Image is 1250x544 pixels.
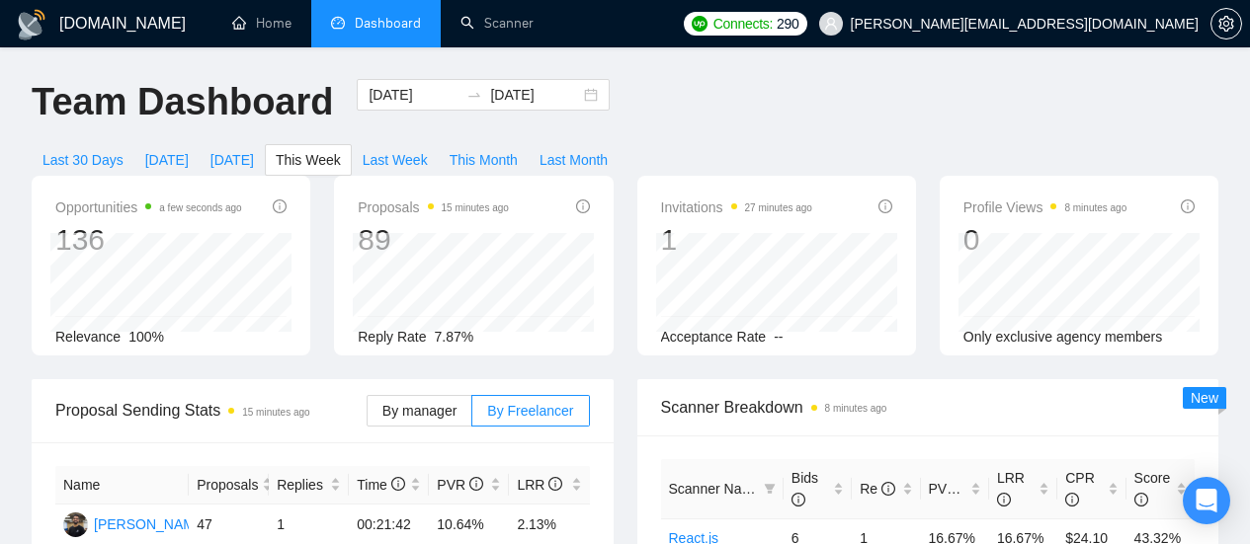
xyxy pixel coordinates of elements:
span: 290 [777,13,798,35]
span: info-circle [881,482,895,496]
button: [DATE] [134,144,200,176]
h1: Team Dashboard [32,79,333,125]
time: 15 minutes ago [242,407,309,418]
span: Time [357,477,404,493]
span: Acceptance Rate [661,329,767,345]
span: Opportunities [55,195,242,219]
span: Reply Rate [358,329,426,345]
span: Re [860,481,895,497]
th: Proposals [189,466,269,505]
time: 8 minutes ago [825,403,887,414]
a: homeHome [232,15,292,32]
th: Replies [269,466,349,505]
span: info-circle [576,199,590,213]
img: MJ [63,512,88,537]
button: Last Month [529,144,619,176]
span: Connects: [713,13,773,35]
img: logo [16,9,47,40]
button: Last Week [352,144,439,176]
span: Last Week [363,149,428,171]
span: Last Month [540,149,608,171]
span: filter [764,483,776,495]
div: 1 [661,221,812,259]
span: info-circle [1134,493,1148,506]
span: Bids [792,470,818,507]
span: Profile Views [963,195,1127,219]
span: Scanner Name [669,481,761,497]
span: to [466,87,482,103]
span: Relevance [55,329,121,345]
button: Last 30 Days [32,144,134,176]
span: CPR [1065,470,1095,507]
span: [DATE] [210,149,254,171]
span: info-circle [792,493,805,506]
button: setting [1210,8,1242,39]
span: PVR [929,481,975,497]
span: Proposal Sending Stats [55,398,367,423]
div: [PERSON_NAME] [94,513,208,535]
span: LRR [997,470,1025,507]
span: LRR [517,477,562,493]
span: Last 30 Days [42,149,124,171]
button: This Month [439,144,529,176]
span: filter [760,474,780,504]
input: Start date [369,84,458,106]
button: [DATE] [200,144,265,176]
div: 0 [963,221,1127,259]
img: upwork-logo.png [692,16,708,32]
time: 15 minutes ago [442,202,509,213]
span: -- [774,329,783,345]
time: 27 minutes ago [745,202,812,213]
span: info-circle [997,493,1011,506]
span: [DATE] [145,149,189,171]
span: Invitations [661,195,812,219]
span: Proposals [197,474,258,496]
span: Score [1134,470,1171,507]
input: End date [490,84,580,106]
time: 8 minutes ago [1064,202,1126,213]
span: Proposals [358,195,509,219]
span: Scanner Breakdown [661,395,1196,420]
span: Only exclusive agency members [963,329,1163,345]
span: user [824,17,838,31]
a: setting [1210,16,1242,32]
span: setting [1211,16,1241,32]
th: Name [55,466,189,505]
span: New [1191,390,1218,406]
span: info-circle [1181,199,1195,213]
span: swap-right [466,87,482,103]
span: This Week [276,149,341,171]
span: info-circle [960,482,974,496]
a: MJ[PERSON_NAME] [63,515,208,531]
span: info-circle [548,477,562,491]
span: By Freelancer [487,403,573,419]
button: This Week [265,144,352,176]
a: searchScanner [460,15,534,32]
span: 100% [128,329,164,345]
span: This Month [450,149,518,171]
span: info-circle [391,477,405,491]
div: 136 [55,221,242,259]
span: info-circle [469,477,483,491]
div: Open Intercom Messenger [1183,477,1230,524]
span: info-circle [1065,493,1079,506]
span: PVR [437,477,483,493]
div: 89 [358,221,509,259]
time: a few seconds ago [159,202,241,213]
span: 7.87% [435,329,474,345]
span: info-circle [273,199,287,213]
span: Dashboard [355,15,421,32]
span: dashboard [331,16,345,30]
span: Replies [277,474,326,496]
span: info-circle [878,199,892,213]
span: By manager [382,403,457,419]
